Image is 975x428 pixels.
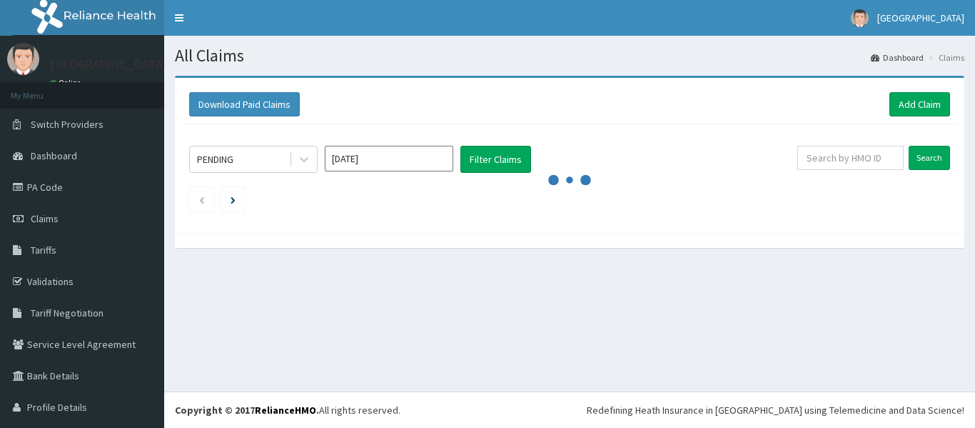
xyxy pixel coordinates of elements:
[877,11,964,24] span: [GEOGRAPHIC_DATA]
[175,46,964,65] h1: All Claims
[31,212,59,225] span: Claims
[7,43,39,75] img: User Image
[31,118,103,131] span: Switch Providers
[189,92,300,116] button: Download Paid Claims
[871,51,924,64] a: Dashboard
[31,149,77,162] span: Dashboard
[50,78,84,88] a: Online
[325,146,453,171] input: Select Month and Year
[31,307,103,319] span: Tariff Negotiation
[925,51,964,64] li: Claims
[889,92,950,116] a: Add Claim
[50,58,168,71] p: [GEOGRAPHIC_DATA]
[197,152,233,166] div: PENDING
[460,146,531,173] button: Filter Claims
[909,146,950,170] input: Search
[31,244,56,257] span: Tariffs
[164,392,975,428] footer: All rights reserved.
[851,9,869,27] img: User Image
[198,193,205,206] a: Previous page
[255,404,316,417] a: RelianceHMO
[175,404,319,417] strong: Copyright © 2017 .
[231,193,236,206] a: Next page
[797,146,904,170] input: Search by HMO ID
[587,403,964,417] div: Redefining Heath Insurance in [GEOGRAPHIC_DATA] using Telemedicine and Data Science!
[548,159,591,201] svg: audio-loading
